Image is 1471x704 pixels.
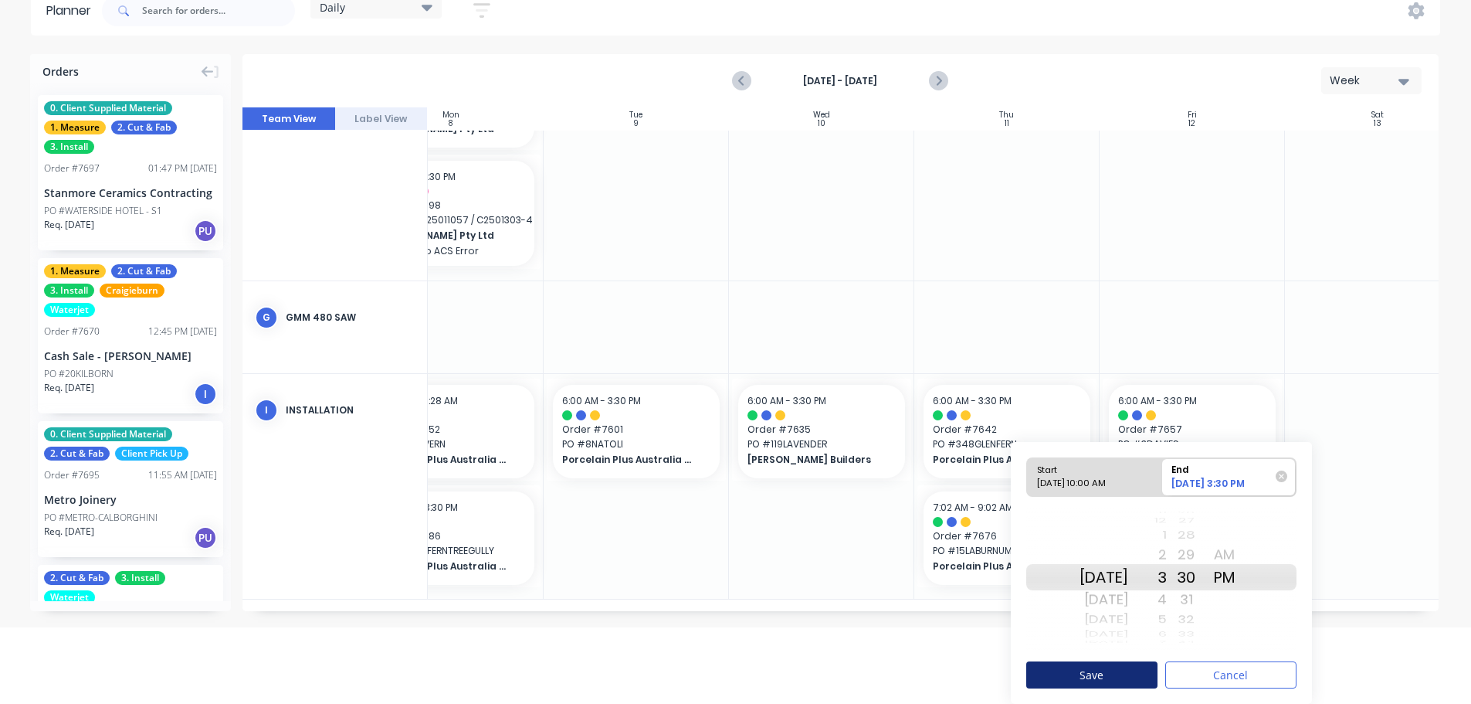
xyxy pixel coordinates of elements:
[1165,661,1296,689] button: Cancel
[44,185,217,201] div: Stanmore Ceramics Contracting
[1128,627,1167,641] div: 6
[1080,627,1128,641] div: [DATE]
[747,394,826,407] span: 6:00 AM - 3:30 PM
[1080,640,1128,644] div: [DATE]
[562,423,710,437] span: Order # 7601
[1128,610,1167,630] div: 5
[377,453,510,467] span: Porcelain Plus Australia Pty Ltd
[1118,394,1197,407] span: 6:00 AM - 3:30 PM
[442,111,459,120] div: Mon
[449,120,452,128] div: 8
[377,544,525,558] span: PO # 6/270FERNTREEGULLY
[1371,111,1384,120] div: Sat
[44,264,106,278] span: 1. Measure
[46,2,99,20] div: Planner
[44,511,158,525] div: PO #METRO-CALBORGHINI
[115,571,165,585] span: 3. Install
[377,437,525,451] span: PO # 3MALVERN
[747,453,881,467] span: [PERSON_NAME] Builders
[42,63,79,80] span: Orders
[286,311,415,325] div: GMM 480 Saw
[933,394,1012,407] span: 6:00 AM - 3:30 PM
[1188,111,1197,120] div: Fri
[44,590,95,604] span: Waterjet
[1032,458,1144,478] div: Start
[1167,505,1205,650] div: Minute
[1080,587,1128,612] div: [DATE]
[44,218,94,232] span: Req. [DATE]
[44,348,217,364] div: Cash Sale - [PERSON_NAME]
[377,245,525,257] p: FOC due to ACS Error
[377,501,458,514] span: 10:02 AM - 3:30 PM
[562,453,696,467] span: Porcelain Plus Australia Pty Ltd
[111,264,177,278] span: 2. Cut & Fab
[1167,627,1205,641] div: 33
[1005,120,1009,128] div: 11
[377,423,525,437] span: Order # 7652
[377,559,510,573] span: Porcelain Plus Australia Pty Ltd
[1128,564,1167,590] div: 3
[44,427,172,441] span: 0. Client Supplied Material
[1330,73,1401,89] div: Week
[1188,120,1195,128] div: 12
[1167,525,1205,546] div: 28
[562,394,641,407] span: 6:00 AM - 3:30 PM
[1128,514,1167,527] div: 12
[1128,511,1167,515] div: 11
[933,423,1081,437] span: Order # 7642
[1167,587,1205,612] div: 31
[44,303,95,317] span: Waterjet
[1321,67,1422,94] button: Week
[933,529,1081,543] span: Order # 7676
[286,403,415,417] div: Installation
[933,437,1081,451] span: PO # 348GLENFERN
[377,394,458,407] span: 7:00 AM - 8:28 AM
[634,120,639,128] div: 9
[1032,477,1144,496] div: [DATE] 10:00 AM
[194,383,217,406] div: I
[1166,477,1278,495] div: [DATE] 3:30 PM
[1128,542,1167,567] div: 2
[377,229,510,243] span: [PERSON_NAME] Pty Ltd
[1026,661,1157,689] button: Save
[1167,640,1205,644] div: 34
[747,423,896,437] span: Order # 7635
[44,325,100,338] div: Order # 7670
[242,107,335,131] button: Team View
[148,162,217,175] div: 01:47 PM [DATE]
[1167,564,1205,590] div: 30
[194,526,217,549] div: PU
[255,306,278,329] div: G
[44,571,110,585] span: 2. Cut & Fab
[44,447,110,461] span: 2. Cut & Fab
[562,437,710,451] span: PO # 8NATOLI
[933,453,1066,467] span: Porcelain Plus Australia Pty Ltd
[335,107,428,131] button: Label View
[629,111,642,120] div: Tue
[44,367,114,381] div: PO #20KILBORN
[44,525,94,539] span: Req. [DATE]
[100,284,164,298] span: Craigieburn
[1167,514,1205,527] div: 27
[44,468,100,482] div: Order # 7695
[763,74,917,88] strong: [DATE] - [DATE]
[377,170,456,183] span: 6:00 AM - 3:30 PM
[148,325,217,338] div: 12:45 PM [DATE]
[255,399,278,422] div: I
[1205,564,1244,590] div: PM
[1118,423,1266,437] span: Order # 7657
[1128,525,1167,546] div: 1
[44,204,162,218] div: PO #WATERSIDE HOTEL - S1
[111,121,177,134] span: 2. Cut & Fab
[377,213,525,227] span: PO # POMS25011057 / C2501303-4
[44,284,94,298] span: 3. Install
[377,199,525,213] span: Order # 7698
[1118,437,1266,451] span: PO # 3DAVIES
[1167,610,1205,630] div: 32
[115,447,188,461] span: Client Pick Up
[1080,505,1128,650] div: Date
[44,381,94,395] span: Req. [DATE]
[1166,458,1278,478] div: End
[148,468,217,482] div: 11:55 AM [DATE]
